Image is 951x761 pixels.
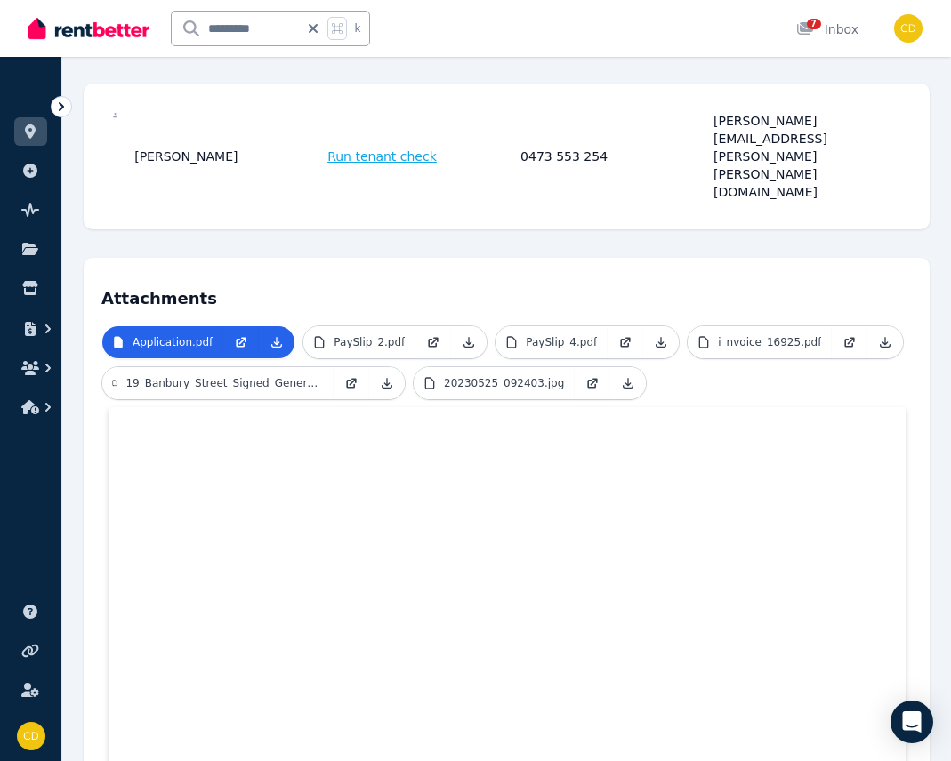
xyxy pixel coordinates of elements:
h4: Attachments [101,276,912,311]
a: Download Attachment [259,326,294,358]
a: Download Attachment [643,326,679,358]
p: PaySlip_2.pdf [334,335,405,349]
a: Download Attachment [610,367,646,399]
a: Download Attachment [451,326,487,358]
img: Chris Dimitropoulos [17,722,45,750]
a: 19_Banbury_Street_Signed_General_Tenancy_Agreement_Form_18.pdf [102,367,334,399]
div: 0473 553 254 [520,112,708,201]
img: Chris Dimitropoulos [894,14,923,43]
a: 20230525_092403.jpg [414,367,575,399]
p: Application.pdf [133,335,213,349]
a: Download Attachment [867,326,903,358]
div: [PERSON_NAME][EMAIL_ADDRESS][PERSON_NAME][PERSON_NAME][DOMAIN_NAME] [713,112,901,201]
a: Download Attachment [369,367,405,399]
p: i_nvoice_16925.pdf [718,335,821,349]
a: PaySlip_4.pdf [496,326,608,358]
p: PaySlip_4.pdf [526,335,597,349]
a: Open in new Tab [223,326,259,358]
div: Open Intercom Messenger [891,701,933,743]
div: Inbox [796,20,858,38]
a: Open in new Tab [334,367,369,399]
p: 19_Banbury_Street_Signed_General_Tenancy_Agreement_Form_18.pdf [125,376,323,390]
span: k [354,21,360,36]
p: 20230525_092403.jpg [444,376,564,390]
img: RentBetter [28,15,149,42]
a: i_nvoice_16925.pdf [688,326,832,358]
a: Open in new Tab [575,367,610,399]
span: 7 [807,19,821,29]
span: Run tenant check [327,148,437,165]
a: Open in new Tab [832,326,867,358]
a: PaySlip_2.pdf [303,326,415,358]
div: [PERSON_NAME] [134,112,322,201]
a: Open in new Tab [608,326,643,358]
a: Open in new Tab [415,326,451,358]
a: Application.pdf [102,326,223,358]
